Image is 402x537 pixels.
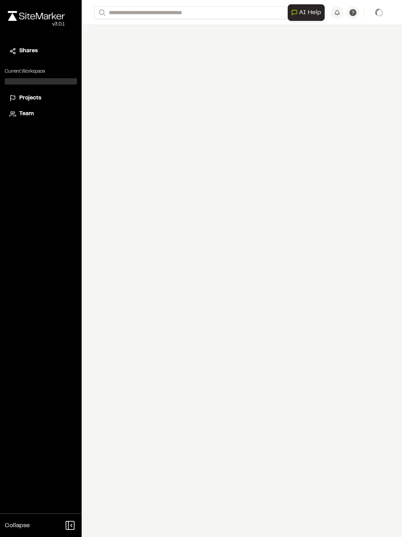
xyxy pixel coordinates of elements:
button: Open AI Assistant [288,4,325,21]
a: Team [9,110,72,118]
div: Open AI Assistant [288,4,328,21]
a: Shares [9,47,72,55]
p: Current Workspace [5,68,77,75]
span: Shares [19,47,38,55]
a: Projects [9,94,72,103]
span: AI Help [299,8,321,17]
span: Collapse [5,521,30,530]
button: Search [94,6,108,19]
span: Team [19,110,34,118]
span: Projects [19,94,41,103]
div: Oh geez...please don't... [8,21,65,28]
img: rebrand.png [8,11,65,21]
